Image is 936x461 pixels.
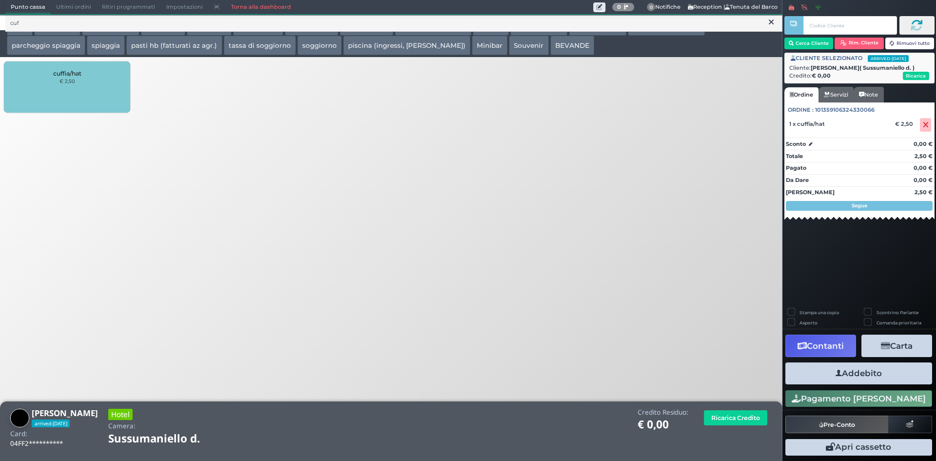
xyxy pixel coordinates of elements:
[108,433,227,445] h1: Sussumaniello d.
[53,70,81,77] span: cuffia/hat
[647,3,656,12] span: 0
[472,36,507,55] button: Minibar
[550,36,594,55] button: BEVANDE
[815,106,875,114] span: 101359106324330066
[914,177,933,183] strong: 0,00 €
[885,38,935,49] button: Rimuovi tutto
[877,309,918,316] label: Scontrino Parlante
[51,0,97,14] span: Ultimi ordini
[785,335,856,357] button: Contanti
[868,55,909,62] span: arrived-[DATE]
[785,416,889,433] button: Pre-Conto
[638,419,688,431] h1: € 0,00
[803,16,897,35] input: Codice Cliente
[819,87,854,102] a: Servizi
[5,0,51,14] span: Punto cassa
[852,202,867,209] strong: Segue
[108,409,133,420] h3: Hotel
[785,439,932,456] button: Apri cassetto
[297,36,342,55] button: soggiorno
[108,422,136,430] h4: Camera:
[786,140,806,148] strong: Sconto
[789,72,929,80] div: Credito:
[161,0,208,14] span: Impostazioni
[224,36,296,55] button: tassa di soggiorno
[859,64,915,72] span: ( Sussumaniello d. )
[861,335,932,357] button: Carta
[914,140,933,147] strong: 0,00 €
[877,320,921,326] label: Comanda prioritaria
[835,38,884,49] button: Rim. Cliente
[788,106,814,114] span: Ordine :
[785,390,932,407] button: Pagamento [PERSON_NAME]
[638,409,688,416] h4: Credito Residuo:
[784,87,819,103] a: Ordine
[10,430,27,438] h4: Card:
[5,15,782,32] input: Ricerca articolo
[786,153,803,160] strong: Totale
[915,153,933,160] strong: 2,50 €
[32,420,70,427] span: arrived-[DATE]
[704,410,767,425] button: Ricarica Credito
[791,54,909,62] span: CLIENTE SELEZIONATO
[789,64,929,72] div: Cliente:
[32,407,98,419] b: [PERSON_NAME]
[97,0,160,14] span: Ritiri programmati
[786,164,806,171] strong: Pagato
[799,320,818,326] label: Asporto
[914,164,933,171] strong: 0,00 €
[785,362,932,384] button: Addebito
[126,36,222,55] button: pasti hb (fatturati az agr.)
[87,36,125,55] button: spiaggia
[784,38,834,49] button: Cerca Cliente
[812,72,831,79] strong: € 0,00
[59,78,75,84] small: € 2,50
[509,36,548,55] button: Souvenir
[10,409,29,428] img: Jansen Floortje
[225,0,296,14] a: Torna alla dashboard
[617,3,621,10] b: 0
[343,36,470,55] button: piscina (ingressi, [PERSON_NAME])
[786,177,809,183] strong: Da Dare
[811,64,915,71] b: [PERSON_NAME]
[894,120,918,127] div: € 2,50
[7,36,85,55] button: parcheggio spiaggia
[789,120,825,127] span: 1 x cuffia/hat
[799,309,839,316] label: Stampa una copia
[786,189,835,196] strong: [PERSON_NAME]
[915,189,933,196] strong: 2,50 €
[903,72,929,80] button: Ricarica
[854,87,883,102] a: Note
